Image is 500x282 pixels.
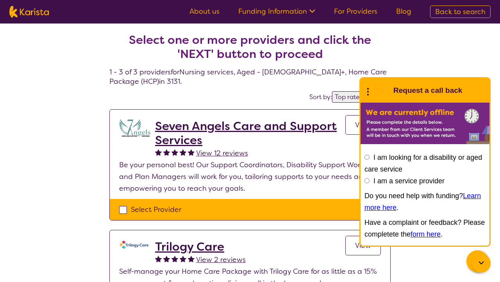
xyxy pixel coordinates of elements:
[189,7,220,16] a: About us
[196,255,246,264] span: View 2 reviews
[171,149,178,155] img: fullstar
[163,255,170,262] img: fullstar
[155,149,162,155] img: fullstar
[238,7,315,16] a: Funding Information
[373,177,445,185] label: I am a service provider
[119,159,381,194] p: Be your personal best! Our Support Coordinators, Disability Support Workers, and Plan Managers wi...
[196,148,248,158] span: View 12 reviews
[430,5,491,18] a: Back to search
[361,103,489,144] img: Karista offline chat form to request call back
[188,149,195,155] img: fullstar
[364,190,486,213] p: Do you need help with funding? .
[155,119,345,147] a: Seven Angels Care and Support Services
[196,254,246,266] a: View 2 reviews
[180,149,186,155] img: fullstar
[355,120,371,130] span: View
[466,250,488,272] button: Channel Menu
[119,33,381,61] h2: Select one or more providers and click the 'NEXT' button to proceed
[373,83,389,98] img: Karista
[309,93,332,101] label: Sort by:
[155,255,162,262] img: fullstar
[393,85,462,96] h1: Request a call back
[345,236,381,255] a: View
[9,6,49,18] img: Karista logo
[396,7,411,16] a: Blog
[119,240,150,250] img: qs0syqbwfmro67bbda7l.png
[109,14,391,86] h4: 1 - 3 of 3 providers for Nursing services , Aged - [DEMOGRAPHIC_DATA]+ , Home Care Package (HCP) ...
[364,154,482,173] label: I am looking for a disability or aged care service
[411,230,441,238] a: form here
[155,240,246,254] a: Trilogy Care
[334,7,377,16] a: For Providers
[188,255,195,262] img: fullstar
[119,119,150,137] img: lugdbhoacugpbhbgex1l.png
[180,255,186,262] img: fullstar
[345,115,381,135] a: View
[355,241,371,250] span: View
[364,217,486,240] p: Have a complaint or feedback? Please completete the .
[163,149,170,155] img: fullstar
[435,7,486,16] span: Back to search
[196,147,248,159] a: View 12 reviews
[171,255,178,262] img: fullstar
